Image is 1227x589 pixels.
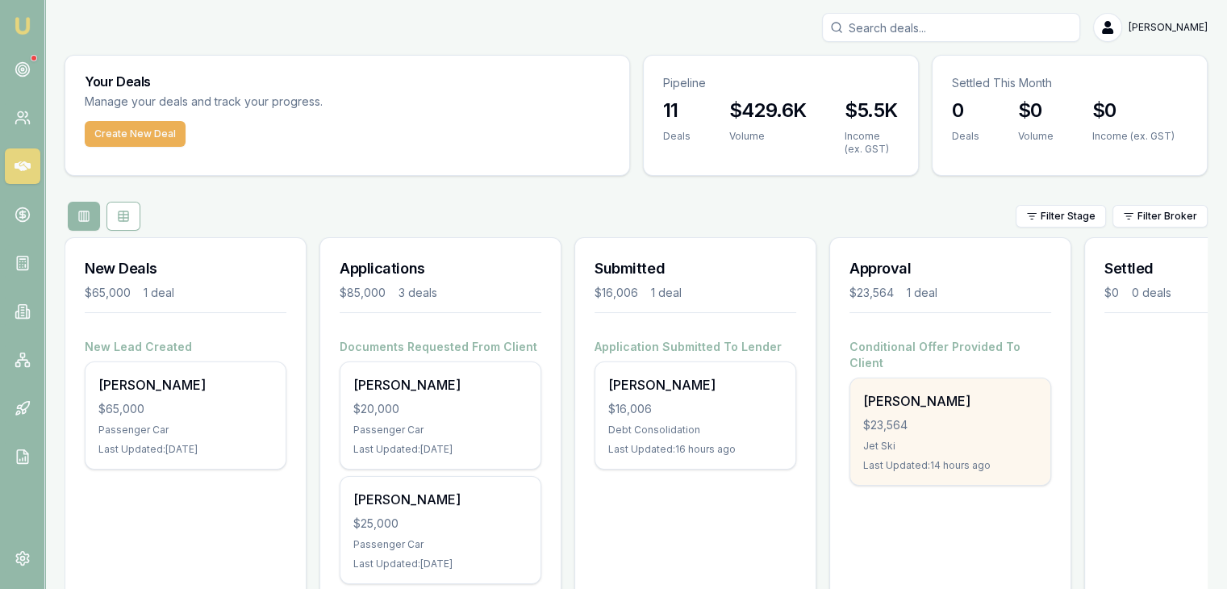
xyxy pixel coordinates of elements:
h3: Submitted [595,257,796,280]
h3: $5.5K [845,98,898,123]
h3: Applications [340,257,541,280]
h3: $0 [1092,98,1175,123]
div: [PERSON_NAME] [353,375,528,395]
div: Income (ex. GST) [1092,130,1175,143]
div: Passenger Car [353,538,528,551]
div: Last Updated: 16 hours ago [608,443,783,456]
div: $65,000 [85,285,131,301]
div: Jet Ski [863,440,1037,453]
div: $16,006 [608,401,783,417]
div: $16,006 [595,285,638,301]
p: Pipeline [663,75,899,91]
h3: 11 [663,98,691,123]
div: $65,000 [98,401,273,417]
button: Create New Deal [85,121,186,147]
div: Passenger Car [98,424,273,437]
div: [PERSON_NAME] [353,490,528,509]
div: 1 deal [144,285,174,301]
div: Last Updated: [DATE] [353,558,528,570]
div: Volume [729,130,807,143]
span: [PERSON_NAME] [1129,21,1208,34]
div: $20,000 [353,401,528,417]
div: 0 deals [1132,285,1171,301]
h3: New Deals [85,257,286,280]
div: Last Updated: 14 hours ago [863,459,1037,472]
h3: $429.6K [729,98,807,123]
input: Search deals [822,13,1080,42]
div: 3 deals [399,285,437,301]
div: Deals [952,130,979,143]
div: $25,000 [353,516,528,532]
div: Passenger Car [353,424,528,437]
h4: Conditional Offer Provided To Client [849,339,1051,371]
div: 1 deal [907,285,937,301]
div: Debt Consolidation [608,424,783,437]
div: [PERSON_NAME] [863,391,1037,411]
span: Filter Stage [1041,210,1096,223]
div: $23,564 [863,417,1037,433]
div: Last Updated: [DATE] [353,443,528,456]
div: Volume [1018,130,1054,143]
h3: $0 [1018,98,1054,123]
h3: Approval [849,257,1051,280]
div: $85,000 [340,285,386,301]
p: Manage your deals and track your progress. [85,93,498,111]
h4: Application Submitted To Lender [595,339,796,355]
h3: Your Deals [85,75,610,88]
div: Income (ex. GST) [845,130,898,156]
div: 1 deal [651,285,682,301]
h3: 0 [952,98,979,123]
span: Filter Broker [1137,210,1197,223]
img: emu-icon-u.png [13,16,32,36]
div: [PERSON_NAME] [608,375,783,395]
p: Settled This Month [952,75,1187,91]
div: Deals [663,130,691,143]
div: $0 [1104,285,1119,301]
h4: New Lead Created [85,339,286,355]
button: Filter Broker [1112,205,1208,228]
div: [PERSON_NAME] [98,375,273,395]
div: Last Updated: [DATE] [98,443,273,456]
button: Filter Stage [1016,205,1106,228]
div: $23,564 [849,285,894,301]
h4: Documents Requested From Client [340,339,541,355]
